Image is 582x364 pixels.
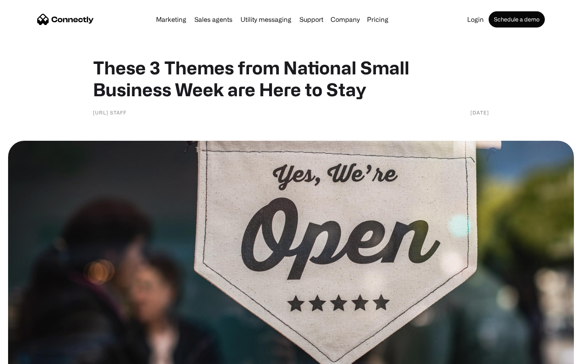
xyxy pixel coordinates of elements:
[296,16,327,23] a: Support
[191,16,236,23] a: Sales agents
[331,14,360,25] div: Company
[489,11,545,28] a: Schedule a demo
[8,350,48,361] aside: Language selected: English
[470,108,489,116] div: [DATE]
[464,16,487,23] a: Login
[237,16,295,23] a: Utility messaging
[93,57,489,100] h1: These 3 Themes from National Small Business Week are Here to Stay
[153,16,190,23] a: Marketing
[93,108,127,116] div: [URL] Staff
[16,350,48,361] ul: Language list
[364,16,392,23] a: Pricing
